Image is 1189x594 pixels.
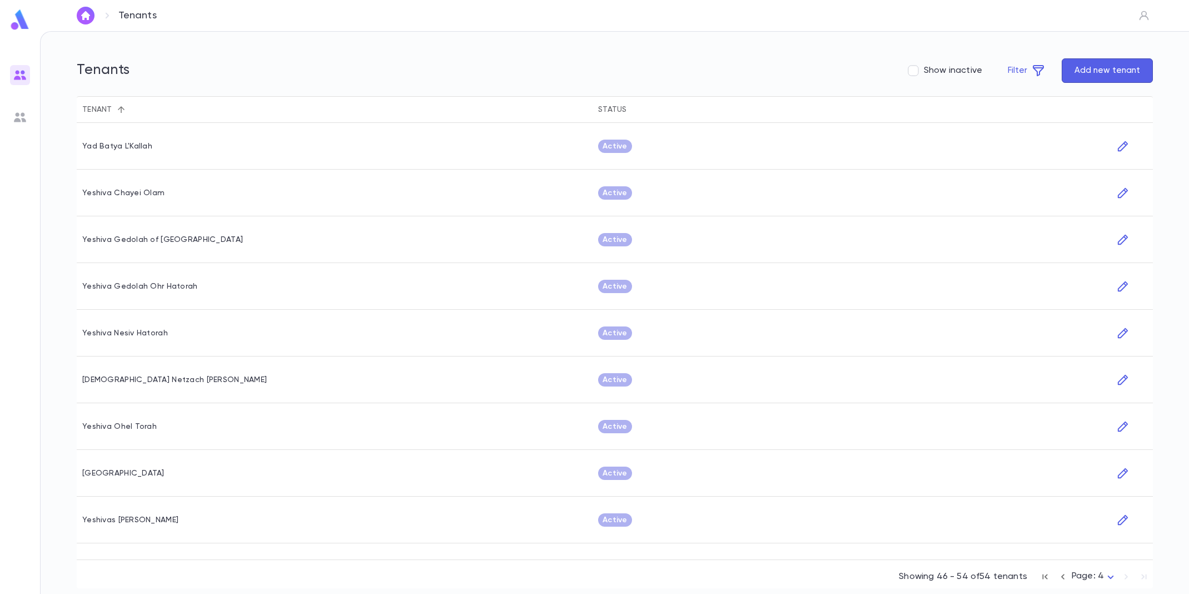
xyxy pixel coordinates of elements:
div: Page: 4 [1072,568,1117,585]
div: Status [598,96,627,123]
div: Yeshiva Netzach Yisroel [82,375,267,384]
span: Active [598,516,632,524]
p: Showing 46 - 54 of 54 tenants [899,571,1027,582]
p: Tenants [118,9,157,22]
div: Yeshiva Chayei Olam [82,189,165,197]
span: Active [598,282,632,291]
span: Active [598,142,632,151]
h5: Tenants [77,62,130,79]
span: Page: 4 [1072,572,1104,581]
span: Active [598,235,632,244]
div: Yeshiva Ruach Hatorah [82,469,165,478]
div: Yeshiva Gedolah Ohr Hatorah [82,282,198,291]
span: Active [598,189,632,197]
div: Yeshivas Toras Moshe [82,516,178,524]
img: users_gradient.817b64062b48db29b58f0b5e96d8b67b.svg [13,68,27,82]
span: Active [598,422,632,431]
span: Active [598,329,632,338]
div: Tenant [82,96,112,123]
div: Yad Batya L'Kallah [82,142,152,151]
div: Tenant [77,96,593,123]
button: Filter [996,58,1057,83]
button: Sort [112,101,130,118]
button: Add new tenant [1062,58,1153,83]
img: logo [9,9,31,31]
img: home_white.a664292cf8c1dea59945f0da9f25487c.svg [79,11,92,20]
span: Show inactive [924,65,982,76]
div: Yeshiva Nesiv Hatorah [82,329,168,338]
span: Active [598,375,632,384]
div: Yeshiva Gedolah of South Bend [82,235,243,244]
span: Active [598,469,632,478]
div: Status [593,96,1108,123]
img: users_grey.add6a7b1bacd1fe57131ad36919bb8de.svg [13,111,27,124]
div: Yeshiva Ohel Torah [82,422,157,431]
